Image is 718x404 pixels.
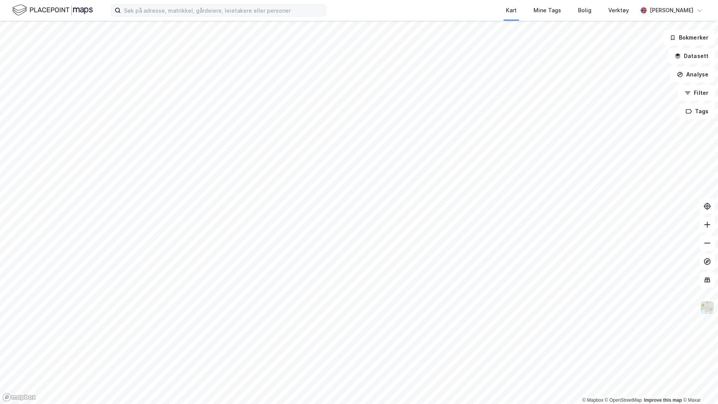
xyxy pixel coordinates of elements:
[578,6,591,15] div: Bolig
[650,6,693,15] div: [PERSON_NAME]
[680,367,718,404] div: Kontrollprogram for chat
[12,3,93,17] img: logo.f888ab2527a4732fd821a326f86c7f29.svg
[506,6,517,15] div: Kart
[680,367,718,404] iframe: Chat Widget
[534,6,561,15] div: Mine Tags
[121,5,326,16] input: Søk på adresse, matrikkel, gårdeiere, leietakere eller personer
[608,6,629,15] div: Verktøy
